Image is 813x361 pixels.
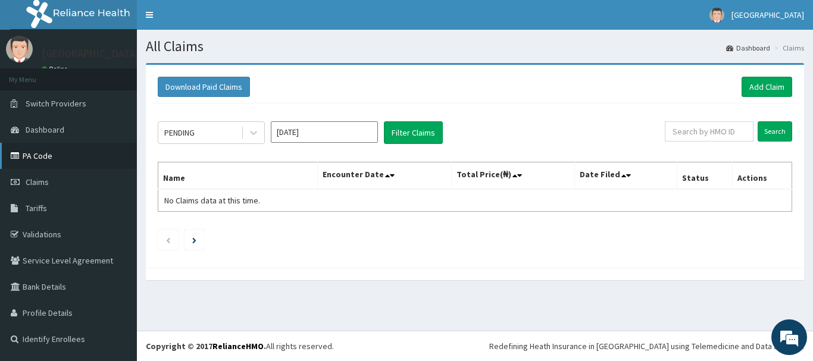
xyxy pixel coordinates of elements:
[6,36,33,62] img: User Image
[271,121,378,143] input: Select Month and Year
[731,10,804,20] span: [GEOGRAPHIC_DATA]
[26,203,47,214] span: Tariffs
[137,331,813,361] footer: All rights reserved.
[26,177,49,187] span: Claims
[742,77,792,97] a: Add Claim
[665,121,753,142] input: Search by HMO ID
[164,195,260,206] span: No Claims data at this time.
[771,43,804,53] li: Claims
[146,341,266,351] strong: Copyright © 2017 .
[384,121,443,144] button: Filter Claims
[758,121,792,142] input: Search
[451,162,575,190] th: Total Price(₦)
[212,341,264,351] a: RelianceHMO
[158,162,318,190] th: Name
[165,234,171,245] a: Previous page
[42,65,70,73] a: Online
[726,43,770,53] a: Dashboard
[709,8,724,23] img: User Image
[192,234,196,245] a: Next page
[146,39,804,54] h1: All Claims
[575,162,677,190] th: Date Filed
[158,77,250,97] button: Download Paid Claims
[732,162,792,190] th: Actions
[26,124,64,135] span: Dashboard
[164,127,195,139] div: PENDING
[318,162,451,190] th: Encounter Date
[489,340,804,352] div: Redefining Heath Insurance in [GEOGRAPHIC_DATA] using Telemedicine and Data Science!
[677,162,733,190] th: Status
[42,48,140,59] p: [GEOGRAPHIC_DATA]
[26,98,86,109] span: Switch Providers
